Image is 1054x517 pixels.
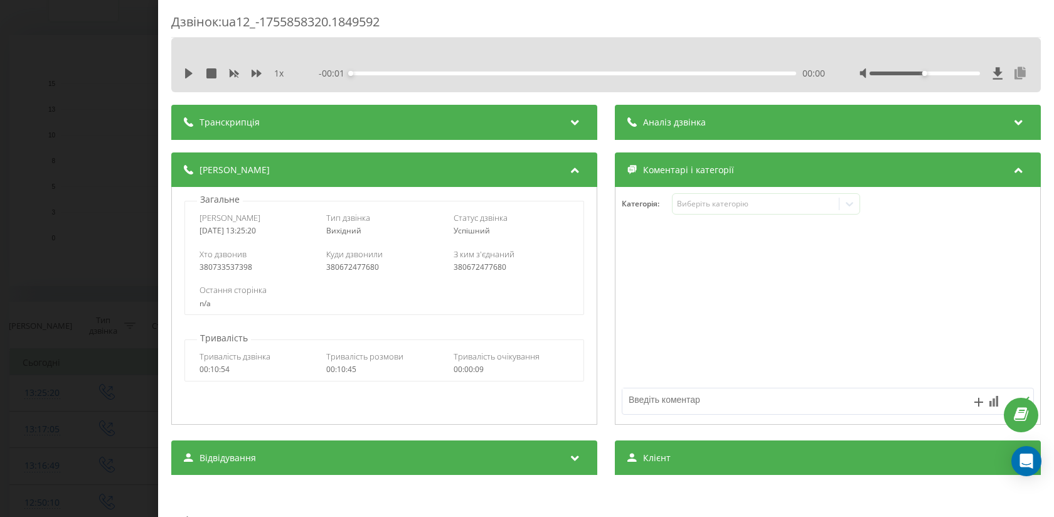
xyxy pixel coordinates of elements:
[200,351,270,362] span: Тривалість дзвінка
[200,116,260,129] span: Транскрипція
[200,365,316,374] div: 00:10:54
[454,351,540,362] span: Тривалість очікування
[643,116,706,129] span: Аналіз дзвінка
[197,193,243,206] p: Загальне
[454,225,490,236] span: Успішний
[326,351,403,362] span: Тривалість розмови
[677,199,834,209] div: Виберіть категорію
[200,227,316,235] div: [DATE] 13:25:20
[326,225,361,236] span: Вихідний
[200,164,270,176] span: [PERSON_NAME]
[200,299,569,308] div: n/a
[200,263,316,272] div: 380733537398
[454,212,508,223] span: Статус дзвінка
[197,332,251,344] p: Тривалість
[326,248,383,260] span: Куди дзвонили
[348,71,353,76] div: Accessibility label
[171,13,1041,38] div: Дзвінок : ua12_-1755858320.1849592
[643,452,671,464] span: Клієнт
[326,212,370,223] span: Тип дзвінка
[200,284,267,296] span: Остання сторінка
[326,365,442,374] div: 00:10:45
[622,200,672,208] h4: Категорія :
[454,263,570,272] div: 380672477680
[326,263,442,272] div: 380672477680
[802,67,825,80] span: 00:00
[319,67,351,80] span: - 00:01
[454,365,570,374] div: 00:00:09
[922,71,927,76] div: Accessibility label
[200,212,260,223] span: [PERSON_NAME]
[200,248,247,260] span: Хто дзвонив
[274,67,284,80] span: 1 x
[200,452,256,464] span: Відвідування
[643,164,734,176] span: Коментарі і категорії
[1011,446,1041,476] div: Open Intercom Messenger
[454,248,514,260] span: З ким з'єднаний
